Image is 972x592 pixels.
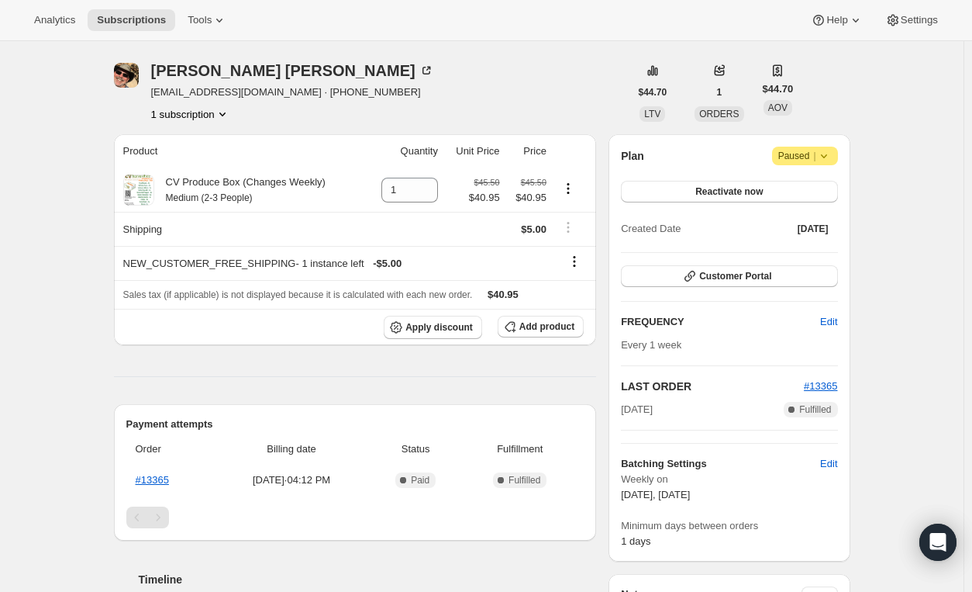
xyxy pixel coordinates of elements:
span: Billing date [217,441,366,457]
span: [DATE] · 04:12 PM [217,473,366,488]
button: #13365 [804,379,837,394]
button: Customer Portal [621,265,837,287]
button: Analytics [25,9,84,31]
nav: Pagination [126,507,584,528]
span: Status [375,441,456,457]
span: [EMAIL_ADDRESS][DOMAIN_NAME] · [PHONE_NUMBER] [151,85,434,100]
span: Minimum days between orders [621,518,837,534]
h2: Timeline [139,572,597,587]
span: Paused [778,148,832,164]
a: #13365 [804,380,837,392]
button: Edit [811,452,846,476]
a: #13365 [136,474,169,486]
span: $5.00 [521,223,546,235]
th: Price [505,134,551,168]
span: $40.95 [488,289,519,300]
span: 1 days [621,535,650,547]
span: $40.95 [469,190,500,206]
button: Product actions [151,106,230,122]
button: 1 [708,81,732,103]
span: 1 [717,86,722,99]
span: Fulfilled [799,403,831,416]
button: Shipping actions [556,219,581,236]
div: Open Intercom Messenger [919,524,956,561]
button: Subscriptions [88,9,175,31]
button: Add product [498,316,584,338]
img: product img [124,175,153,206]
small: Medium (2-3 People) [166,192,253,203]
small: $45.50 [474,178,499,187]
th: Order [126,432,213,466]
span: Created Date [621,221,681,237]
span: Customer Portal [699,270,771,282]
div: CV Produce Box (Changes Weekly) [154,175,326,206]
span: Subscriptions [97,14,166,26]
span: $44.70 [763,81,794,97]
h2: LAST ORDER [621,379,804,394]
span: Scott Phipps [114,63,139,88]
span: Settings [901,14,938,26]
button: Tools [178,9,236,31]
span: [DATE] [621,402,653,417]
span: ORDERS [699,109,739,119]
button: Apply discount [384,316,482,339]
span: Add product [519,320,574,333]
span: Weekly on [621,472,837,487]
span: Sales tax (if applicable) is not displayed because it is calculated with each new order. [123,289,473,300]
div: NEW_CUSTOMER_FREE_SHIPPING - 1 instance left [123,256,546,272]
small: $45.50 [521,178,546,187]
h2: Payment attempts [126,417,584,432]
span: Tools [188,14,212,26]
span: LTV [644,109,660,119]
span: Every 1 week [621,339,681,351]
h2: FREQUENCY [621,314,820,330]
h2: Plan [621,148,644,164]
div: [PERSON_NAME] [PERSON_NAME] [151,63,434,78]
span: - $5.00 [373,256,402,272]
h6: Batching Settings [621,456,820,472]
button: Reactivate now [621,181,837,203]
th: Quantity [366,134,443,168]
span: Analytics [34,14,75,26]
button: Product actions [556,180,581,197]
span: | [813,150,815,162]
th: Unit Price [443,134,505,168]
span: $40.95 [509,190,546,206]
span: Edit [820,456,837,472]
th: Shipping [114,212,366,246]
button: Help [801,9,872,31]
span: Fulfilled [508,474,540,486]
span: Help [826,14,847,26]
span: [DATE] [798,223,829,235]
span: AOV [768,102,788,113]
button: Settings [876,9,947,31]
span: Edit [820,314,837,330]
span: $44.70 [639,86,667,99]
button: $44.70 [629,81,677,103]
span: Fulfillment [465,441,574,457]
span: Paid [411,474,429,486]
span: Reactivate now [695,185,763,198]
span: Apply discount [405,321,473,334]
th: Product [114,134,366,168]
button: [DATE] [788,218,838,240]
span: [DATE], [DATE] [621,489,690,500]
button: Edit [811,310,846,334]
